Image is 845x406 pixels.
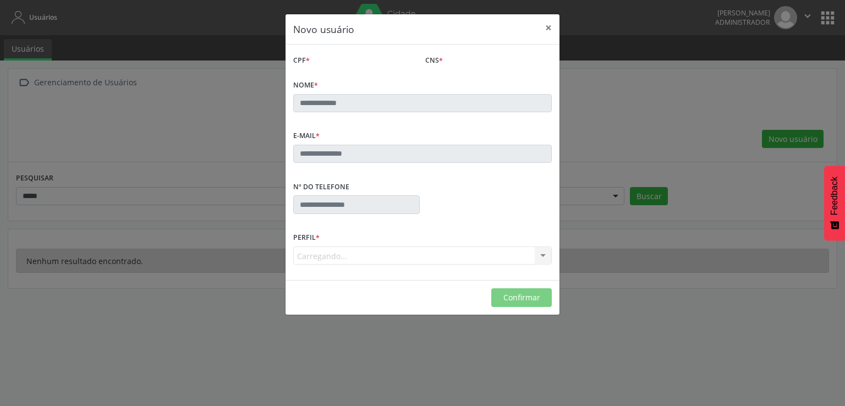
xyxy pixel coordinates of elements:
button: Close [537,14,559,41]
label: Nº do Telefone [293,178,349,195]
span: Confirmar [503,292,540,303]
label: CPF [293,52,310,69]
span: Feedback [830,177,839,215]
label: Nome [293,77,318,94]
button: Confirmar [491,288,552,307]
h5: Novo usuário [293,22,354,36]
button: Feedback - Mostrar pesquisa [824,166,845,240]
label: Perfil [293,229,320,246]
label: CNS [425,52,443,69]
label: E-mail [293,128,320,145]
